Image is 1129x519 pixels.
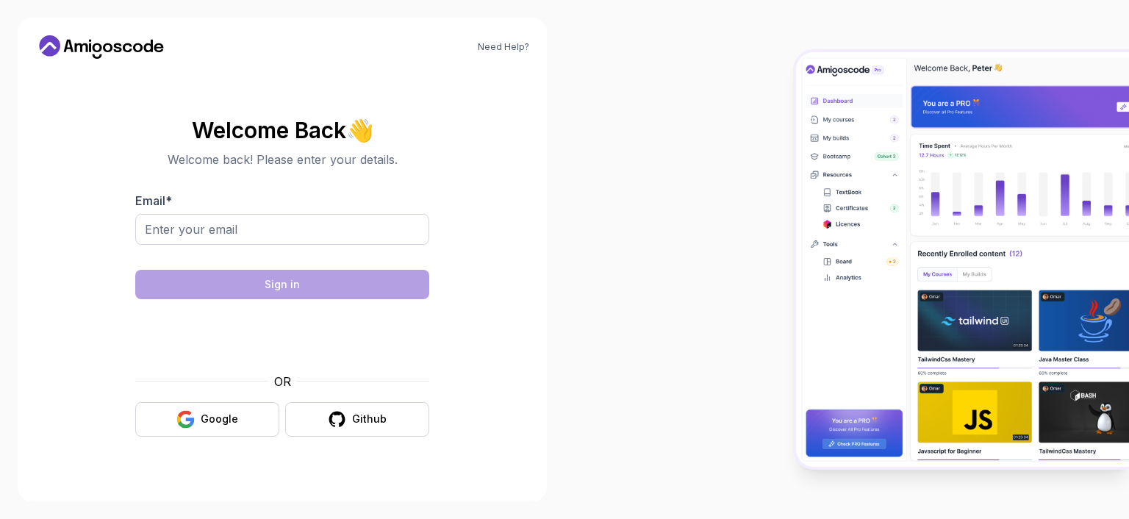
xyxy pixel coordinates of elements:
[478,41,529,53] a: Need Help?
[35,35,168,59] a: Home link
[171,308,393,364] iframe: Widget containing checkbox for hCaptcha security challenge
[796,52,1129,468] img: Amigoscode Dashboard
[201,412,238,426] div: Google
[352,412,387,426] div: Github
[274,373,291,390] p: OR
[345,117,374,143] span: 👋
[135,214,429,245] input: Enter your email
[265,277,300,292] div: Sign in
[285,402,429,437] button: Github
[135,193,172,208] label: Email *
[135,151,429,168] p: Welcome back! Please enter your details.
[135,402,279,437] button: Google
[135,270,429,299] button: Sign in
[135,118,429,142] h2: Welcome Back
